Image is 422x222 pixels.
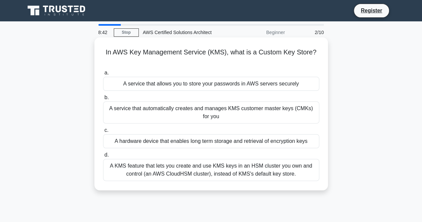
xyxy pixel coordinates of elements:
div: AWS Certified Solutions Architect [139,26,231,39]
div: A service that allows you to store your passwords in AWS servers securely [103,77,319,91]
div: A service that automatically creates and manages KMS customer master keys (CMKs) for you [103,101,319,124]
div: 2/10 [289,26,328,39]
span: c. [104,127,108,133]
span: a. [104,70,109,75]
span: b. [104,94,109,100]
div: Beginner [231,26,289,39]
div: 8:42 [94,26,114,39]
div: A hardware device that enables long term storage and retrieval of encryption keys [103,134,319,148]
span: d. [104,152,109,158]
div: A KMS feature that lets you create and use KMS keys in an HSM cluster you own and control (an AWS... [103,159,319,181]
a: Stop [114,28,139,37]
h5: In AWS Key Management Service (KMS), what is a Custom Key Store? [102,48,320,65]
a: Register [357,6,386,15]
